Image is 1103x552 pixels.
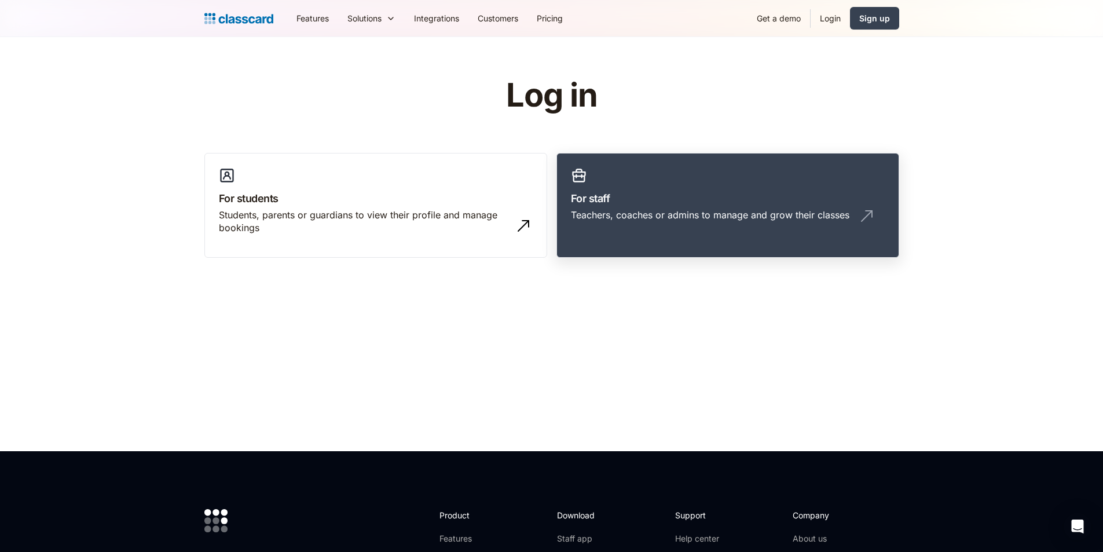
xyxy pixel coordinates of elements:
[557,533,604,544] a: Staff app
[1064,513,1091,540] div: Open Intercom Messenger
[571,209,849,221] div: Teachers, coaches or admins to manage and grow their classes
[850,7,899,30] a: Sign up
[287,5,338,31] a: Features
[439,533,501,544] a: Features
[859,12,890,24] div: Sign up
[405,5,468,31] a: Integrations
[204,153,547,258] a: For studentsStudents, parents or guardians to view their profile and manage bookings
[219,209,510,235] div: Students, parents or guardians to view their profile and manage bookings
[368,78,735,114] h1: Log in
[347,12,382,24] div: Solutions
[811,5,850,31] a: Login
[204,10,273,27] a: home
[793,533,870,544] a: About us
[338,5,405,31] div: Solutions
[557,509,604,521] h2: Download
[571,191,885,206] h3: For staff
[747,5,810,31] a: Get a demo
[527,5,572,31] a: Pricing
[675,509,722,521] h2: Support
[468,5,527,31] a: Customers
[793,509,870,521] h2: Company
[675,533,722,544] a: Help center
[439,509,501,521] h2: Product
[556,153,899,258] a: For staffTeachers, coaches or admins to manage and grow their classes
[219,191,533,206] h3: For students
